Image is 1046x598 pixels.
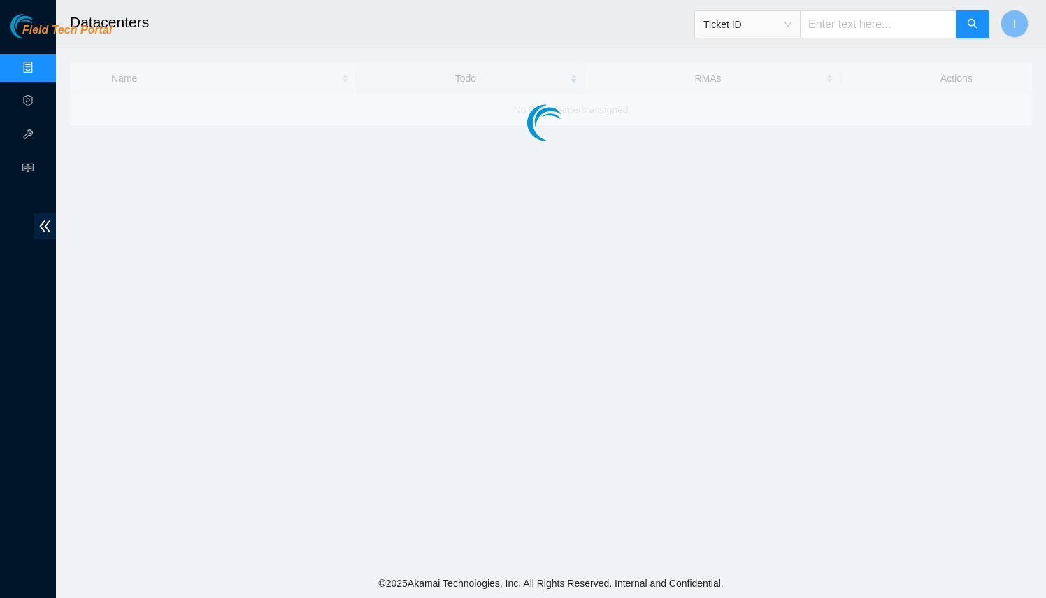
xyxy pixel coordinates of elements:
[34,213,56,239] span: double-left
[10,25,112,43] a: Akamai TechnologiesField Tech Portal
[703,14,791,35] span: Ticket ID
[56,569,1046,598] footer: © 2025 Akamai Technologies, Inc. All Rights Reserved. Internal and Confidential.
[10,14,71,38] img: Akamai Technologies
[22,156,34,184] span: read
[967,18,978,31] span: search
[800,10,957,38] input: Enter text here...
[1013,15,1016,33] span: I
[1001,10,1029,38] button: I
[22,24,112,37] span: Field Tech Portal
[956,10,989,38] button: search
